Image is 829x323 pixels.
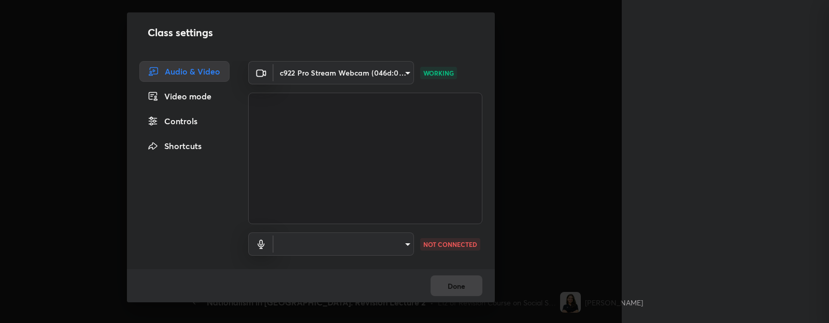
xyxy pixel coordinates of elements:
div: c922 Pro Stream Webcam (046d:085c) [274,232,414,256]
div: Shortcuts [139,136,230,156]
p: WORKING [423,68,454,78]
div: Controls [139,111,230,131]
p: NOT CONNECTED [423,240,477,249]
h2: Class settings [148,25,213,40]
div: c922 Pro Stream Webcam (046d:085c) [274,61,414,84]
div: Video mode [139,86,230,107]
div: Audio & Video [139,61,230,82]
